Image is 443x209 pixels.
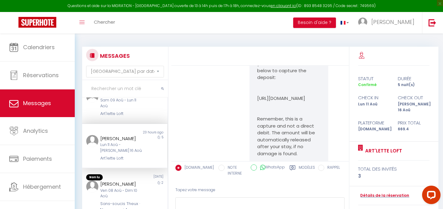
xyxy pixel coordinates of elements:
span: Hébergement [23,183,61,191]
label: NOTE INTERNE [225,165,246,176]
div: [PERSON_NAME] [100,135,142,142]
div: Lun 11 Aoû - [PERSON_NAME] 16 Aoû [100,142,142,154]
div: Art'lette Loft [100,155,142,161]
p: Remember, this is a capture and not a direct debit. The amount will be automatically released aft... [257,116,320,157]
div: [PERSON_NAME] 16 Aoû [394,101,433,113]
a: en cliquant ici [271,3,296,8]
span: Non lu [86,174,103,180]
div: [DOMAIN_NAME] [354,126,394,132]
h3: MESSAGES [98,49,130,63]
span: Réservations [23,71,59,79]
div: Ven 08 Aoû - Dim 10 Aoû [100,188,142,199]
label: [DOMAIN_NAME] [182,165,214,172]
div: check in [354,94,394,101]
label: WhatsApp [257,164,285,171]
span: Calendriers [23,43,55,51]
span: 2 [162,180,163,185]
img: logout [429,19,436,26]
div: total des invités [358,165,429,173]
div: Art'lette Loft [100,111,142,117]
div: Lun 11 Aoû [354,101,394,113]
div: [PERSON_NAME] [100,180,142,188]
p: : Please fill in your bank details in the link below to capture the deposit: [257,53,320,81]
span: Messages [23,99,51,107]
label: RAPPEL [324,165,340,172]
span: Confirmé [358,82,377,87]
img: ... [86,135,98,147]
div: Tapez votre message [175,183,345,198]
img: Super Booking [18,17,56,28]
input: Rechercher un mot clé [82,80,168,97]
div: check out [394,94,433,101]
span: Analytics [23,127,48,135]
a: ... [PERSON_NAME] [353,12,422,34]
div: Prix total [394,119,433,127]
button: Besoin d'aide ? [293,18,336,28]
span: Chercher [94,19,115,25]
span: 5 [162,135,163,140]
div: 23 hours ago [125,130,167,135]
img: ... [358,18,367,27]
span: Paiements [23,155,52,163]
a: Détails de la réservation [358,193,409,199]
div: 669.4 [394,126,433,132]
span: [PERSON_NAME] [371,18,414,26]
label: Modèles [299,165,315,177]
div: 3 [358,172,429,180]
div: Sam 09 Aoû - Lun 11 Aoû [100,97,142,109]
a: Chercher [89,12,120,34]
a: Art'lette Loft [363,147,402,155]
div: durée [394,75,433,82]
div: statut [354,75,394,82]
p: [URL][DOMAIN_NAME] [257,95,320,102]
div: Plateforme [354,119,394,127]
iframe: LiveChat chat widget [417,183,443,209]
div: [DATE] [125,174,167,180]
div: 5 nuit(s) [394,82,433,88]
img: ... [86,180,98,193]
